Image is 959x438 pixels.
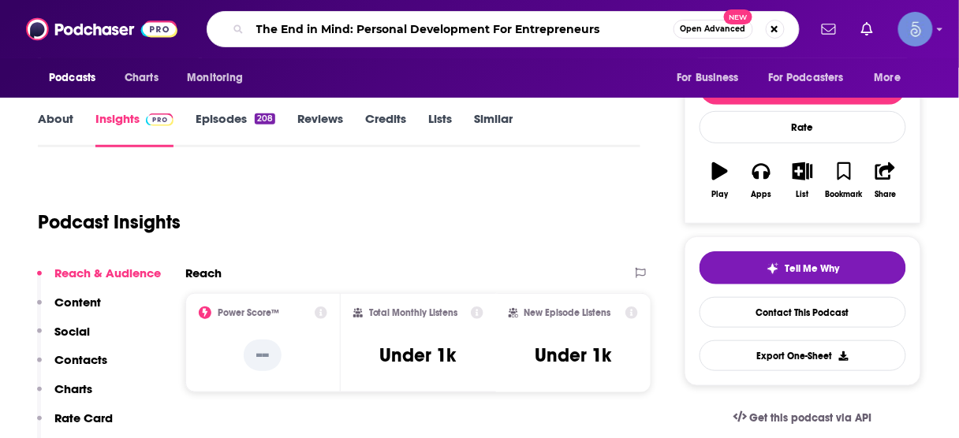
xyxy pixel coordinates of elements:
[37,381,92,410] button: Charts
[176,63,263,93] button: open menu
[864,63,921,93] button: open menu
[524,307,611,318] h2: New Episode Listens
[54,352,107,367] p: Contacts
[54,324,90,339] p: Social
[54,265,161,280] p: Reach & Audience
[797,190,809,199] div: List
[428,111,452,147] a: Lists
[54,295,101,310] p: Content
[369,307,458,318] h2: Total Monthly Listens
[875,190,896,199] div: Share
[750,411,872,425] span: Get this podcast via API
[37,352,107,381] button: Contacts
[37,324,90,353] button: Social
[255,113,275,124] div: 208
[125,67,159,89] span: Charts
[54,410,113,425] p: Rate Card
[681,25,746,33] span: Open Advanced
[823,152,864,209] button: Bookmark
[741,152,782,209] button: Apps
[767,262,779,275] img: tell me why sparkle
[474,111,513,147] a: Similar
[758,63,867,93] button: open menu
[244,340,282,371] p: --
[185,265,222,280] h2: Reach
[785,262,840,275] span: Tell Me Why
[712,190,729,199] div: Play
[700,111,906,143] div: Rate
[187,67,243,89] span: Monitoring
[855,16,879,43] a: Show notifications dropdown
[898,12,933,46] button: Show profile menu
[26,14,177,44] img: Podchaser - Follow, Share and Rate Podcasts
[250,17,674,42] input: Search podcasts, credits, & more...
[677,67,739,89] span: For Business
[898,12,933,46] img: User Profile
[700,297,906,328] a: Contact This Podcast
[768,67,844,89] span: For Podcasters
[95,111,174,147] a: InsightsPodchaser Pro
[365,111,406,147] a: Credits
[207,11,800,47] div: Search podcasts, credits, & more...
[196,111,275,147] a: Episodes208
[721,399,885,437] a: Get this podcast via API
[54,381,92,396] p: Charts
[37,295,101,324] button: Content
[724,9,752,24] span: New
[674,20,753,39] button: Open AdvancedNew
[666,63,759,93] button: open menu
[826,190,863,199] div: Bookmark
[114,63,168,93] a: Charts
[752,190,772,199] div: Apps
[898,12,933,46] span: Logged in as Spiral5-G1
[37,265,161,295] button: Reach & Audience
[875,67,901,89] span: More
[700,340,906,371] button: Export One-Sheet
[49,67,95,89] span: Podcasts
[380,343,457,367] h3: Under 1k
[865,152,906,209] button: Share
[38,210,181,234] h1: Podcast Insights
[535,343,611,367] h3: Under 1k
[815,16,842,43] a: Show notifications dropdown
[218,307,279,318] h2: Power Score™
[38,63,116,93] button: open menu
[146,113,174,126] img: Podchaser Pro
[782,152,823,209] button: List
[297,111,343,147] a: Reviews
[38,111,73,147] a: About
[700,152,741,209] button: Play
[700,251,906,284] button: tell me why sparkleTell Me Why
